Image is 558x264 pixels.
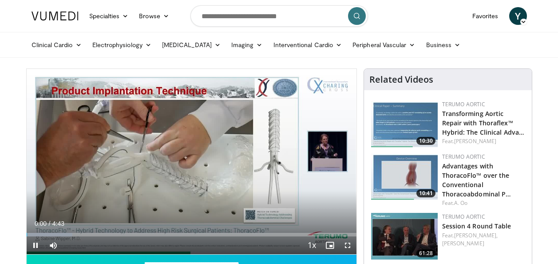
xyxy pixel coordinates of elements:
a: 10:41 [371,153,438,200]
a: Advantages with ThoracoFlo™ over the Conventional Thoracoabdominal P… [442,162,511,198]
div: Feat. [442,137,525,145]
button: Fullscreen [339,236,356,254]
a: Electrophysiology [87,36,157,54]
img: 8a39e5d6-2489-407a-8b75-b6bb7f3c2fe7.150x105_q85_crop-smart_upscale.jpg [371,100,438,147]
h4: Related Videos [369,74,433,85]
a: [PERSON_NAME] [454,137,496,145]
span: 10:30 [416,137,435,145]
button: Enable picture-in-picture mode [321,236,339,254]
a: Favorites [467,7,504,25]
a: Business [421,36,466,54]
a: Peripheral Vascular [347,36,420,54]
span: 61:28 [416,249,435,257]
button: Playback Rate [303,236,321,254]
a: Y [509,7,527,25]
img: VuMedi Logo [32,12,79,20]
span: 4:43 [52,220,64,227]
a: Terumo Aortic [442,153,485,160]
a: [PERSON_NAME], [454,232,498,239]
video-js: Video Player [27,69,356,255]
a: Terumo Aortic [442,213,485,220]
button: Mute [44,236,62,254]
span: 0:00 [35,220,47,227]
a: 10:30 [371,100,438,147]
a: [PERSON_NAME] [442,240,484,247]
a: A. Oo [454,199,468,207]
a: [MEDICAL_DATA] [157,36,226,54]
span: / [49,220,51,227]
a: Terumo Aortic [442,100,485,108]
div: Feat. [442,232,525,248]
a: Transforming Aortic Repair with Thoraflex™ Hybrid: The Clinical Adva… [442,109,525,136]
span: 10:41 [416,189,435,197]
a: 61:28 [371,213,438,260]
a: Browse [134,7,174,25]
a: Clinical Cardio [26,36,87,54]
div: Progress Bar [27,233,356,236]
a: Interventional Cardio [268,36,348,54]
button: Pause [27,236,44,254]
input: Search topics, interventions [190,5,368,27]
a: Specialties [84,7,134,25]
div: Feat. [442,199,525,207]
img: 6eff9bad-ff79-4394-8b32-8ce425dc8609.150x105_q85_crop-smart_upscale.jpg [371,213,438,260]
img: eb795874-025f-4bc6-8db1-1a7856e0e538.150x105_q85_crop-smart_upscale.jpg [371,153,438,200]
a: Imaging [226,36,268,54]
a: Session 4 Round Table [442,222,511,230]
